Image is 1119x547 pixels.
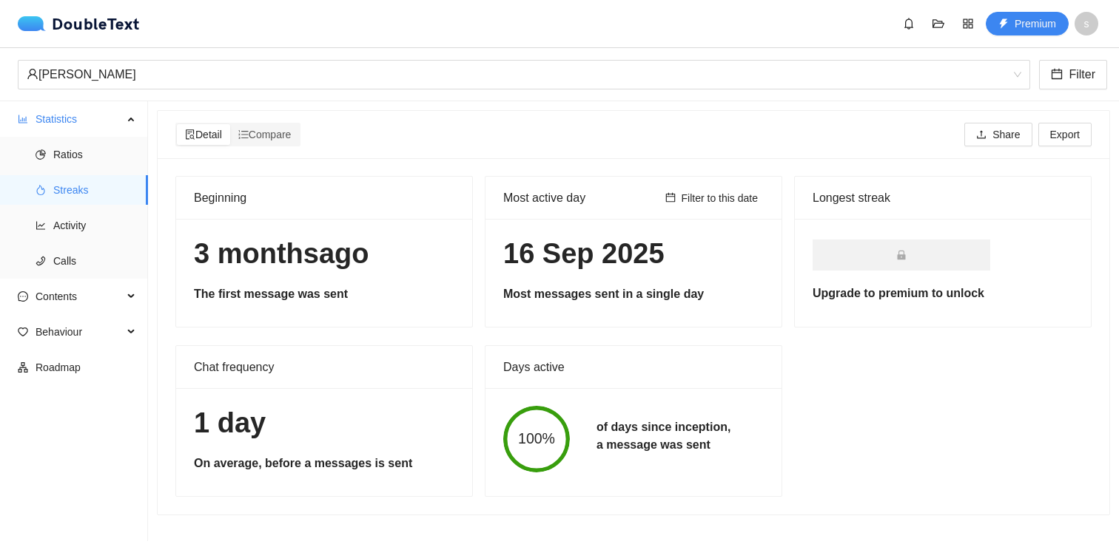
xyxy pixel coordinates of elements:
h1: 3 months ago [194,237,454,271]
h5: On average, before a messages is sent [194,455,454,472]
span: file-search [185,129,195,140]
span: upload [976,129,987,141]
span: lock [896,250,907,260]
span: folder-open [927,18,950,30]
span: heart [18,327,28,337]
span: Filter [1069,65,1095,84]
button: calendarFilter [1039,60,1107,89]
span: bell [898,18,920,30]
button: uploadShare [964,123,1032,146]
button: calendarFilter to this date [659,189,765,207]
h5: Upgrade to premium to unlock [813,285,1073,302]
button: bell [897,12,921,35]
img: logo [18,16,52,31]
span: bar-chart [18,114,28,124]
span: Contents [36,282,123,311]
span: apartment [18,362,28,373]
div: DoubleText [18,16,140,31]
span: 100% [503,432,570,446]
span: thunderbolt [998,18,1009,30]
div: [PERSON_NAME] [27,61,1008,89]
span: phone [36,256,46,266]
button: appstore [956,12,980,35]
div: Longest streak [813,188,1073,207]
h1: 16 Sep 2025 [503,237,764,271]
span: Calls [53,246,136,276]
span: Filter to this date [682,190,759,206]
span: Premium [1015,16,1056,32]
button: thunderboltPremium [986,12,1069,35]
span: Behaviour [36,317,123,347]
span: Derrick [27,61,1021,89]
span: Roadmap [36,353,136,382]
button: Export [1038,123,1092,146]
h5: of days since inception, a message was sent [597,418,730,454]
span: Share [992,126,1020,143]
span: Statistics [36,104,123,134]
span: ordered-list [238,129,249,140]
h1: 1 day [194,406,454,441]
span: Ratios [53,140,136,169]
span: pie-chart [36,149,46,160]
span: Detail [185,129,222,140]
span: message [18,291,28,302]
h5: The first message was sent [194,285,454,303]
div: Chat frequency [194,346,454,388]
span: Streaks [53,175,136,205]
span: calendar [665,192,676,204]
span: Activity [53,211,136,240]
div: Days active [503,346,764,388]
div: Most active day [503,177,659,219]
div: Beginning [194,177,454,219]
span: line-chart [36,220,46,231]
button: folder-open [927,12,950,35]
span: user [27,68,38,80]
span: fire [36,185,46,195]
a: logoDoubleText [18,16,140,31]
span: Export [1050,126,1080,143]
span: calendar [1051,68,1063,82]
span: Compare [238,129,292,140]
span: appstore [957,18,979,30]
h5: Most messages sent in a single day [503,285,764,303]
span: s [1084,12,1089,35]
